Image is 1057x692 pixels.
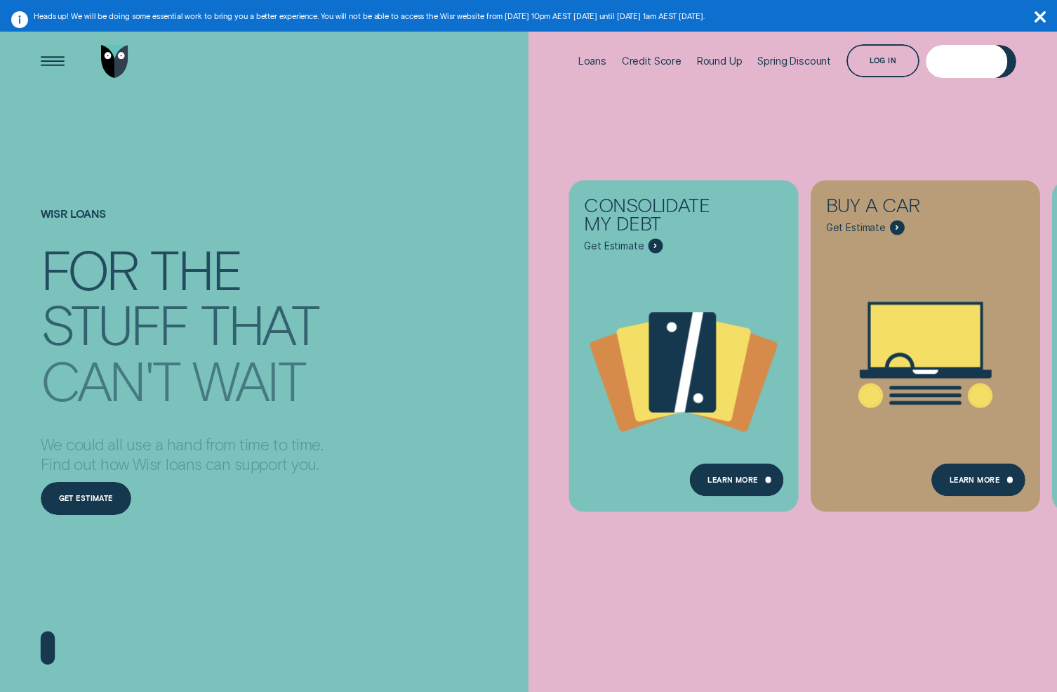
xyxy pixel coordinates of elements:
h1: Wisr loans [41,207,324,241]
a: Round Up [697,25,743,98]
div: wait [192,354,305,405]
a: Spring Discount [757,25,831,98]
button: Open Menu [36,45,69,78]
div: stuff [41,298,188,349]
p: We could all use a hand from time to time. Find out how Wisr loans can support you. [41,434,324,474]
a: Get Estimate [926,45,1016,78]
button: Log in [846,44,920,77]
div: Buy a car [826,196,973,221]
div: the [150,243,241,294]
div: Spring Discount [757,55,831,67]
span: Get Estimate [584,240,644,252]
a: Buy a car - Learn more [811,181,1040,502]
div: Credit Score [622,55,682,67]
div: Consolidate my debt [584,196,731,239]
div: can't [41,354,180,405]
a: Consolidate my debt - Learn more [569,181,799,502]
a: Learn more [689,463,783,496]
div: Loans [578,55,606,67]
a: Loans [578,25,606,98]
div: For [41,243,138,294]
a: Go to home page [98,25,131,98]
img: Wisr [101,45,128,78]
span: Get Estimate [826,221,886,233]
h4: For the stuff that can't wait [41,240,324,393]
a: Learn More [931,463,1025,496]
div: that [201,298,318,349]
div: Round Up [697,55,743,67]
a: Credit Score [622,25,682,98]
a: Get estimate [41,482,131,515]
